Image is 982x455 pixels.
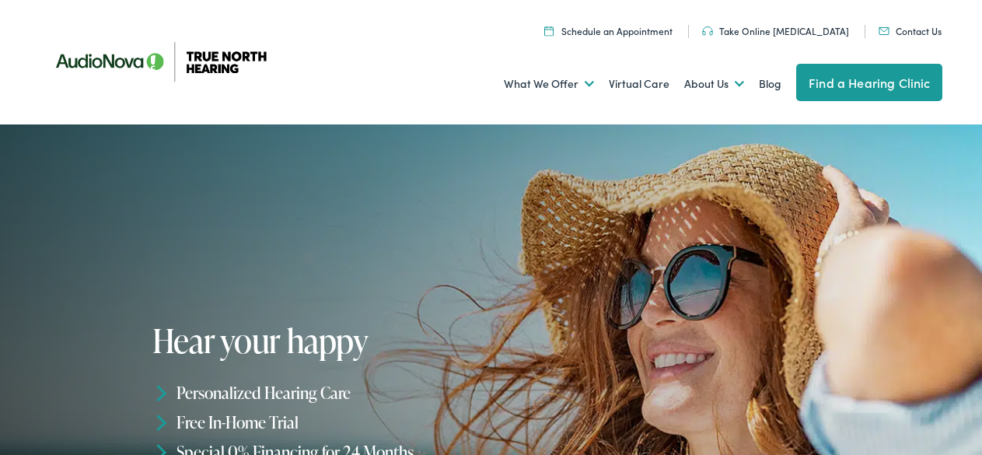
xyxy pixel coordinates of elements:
[684,55,744,113] a: About Us
[152,408,496,437] li: Free In-Home Trial
[504,55,594,113] a: What We Offer
[702,26,713,36] img: Headphones icon in color code ffb348
[879,24,942,37] a: Contact Us
[879,27,889,35] img: Mail icon in color code ffb348, used for communication purposes
[759,55,781,113] a: Blog
[544,24,673,37] a: Schedule an Appointment
[544,26,554,36] img: Icon symbolizing a calendar in color code ffb348
[702,24,849,37] a: Take Online [MEDICAL_DATA]
[152,378,496,408] li: Personalized Hearing Care
[609,55,669,113] a: Virtual Care
[796,64,942,101] a: Find a Hearing Clinic
[152,323,496,359] h1: Hear your happy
